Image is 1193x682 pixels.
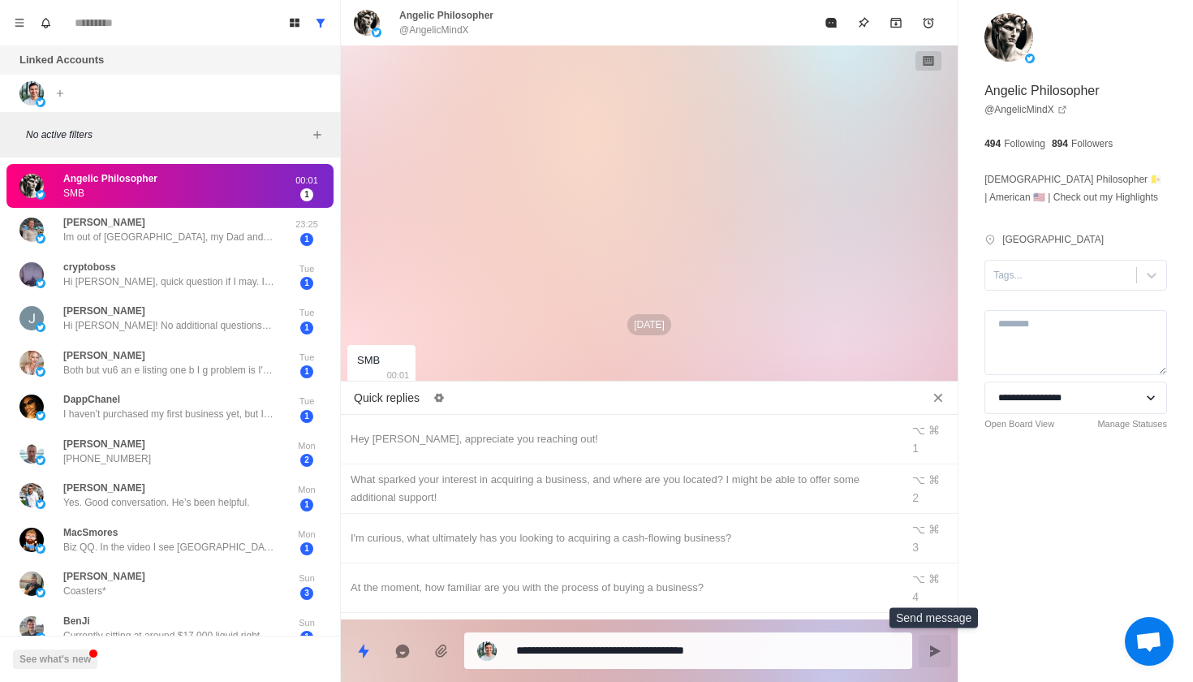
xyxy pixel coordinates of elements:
[386,635,419,667] button: Reply with AI
[912,570,948,606] div: ⌥ ⌘ 4
[63,348,145,363] p: [PERSON_NAME]
[354,10,380,36] img: picture
[399,8,493,23] p: Angelic Philosopher
[282,10,308,36] button: Board View
[63,407,274,421] p: I haven’t purchased my first business yet, but I’ve been actively laying the groundwork. I’ve rev...
[36,455,45,465] img: picture
[387,366,410,384] p: 00:01
[351,529,891,547] div: I'm curious, what ultimately has you looking to acquiring a cash-flowing business?
[308,125,327,145] button: Add filters
[847,6,880,39] button: Pin
[36,588,45,598] img: picture
[984,417,1054,431] a: Open Board View
[19,528,44,552] img: picture
[984,136,1001,151] p: 494
[300,410,313,423] span: 1
[425,635,458,667] button: Add media
[63,569,145,584] p: [PERSON_NAME]
[19,306,44,330] img: picture
[63,318,274,333] p: Hi [PERSON_NAME]! No additional questions at this point. I did sign up for your website that show...
[815,6,847,39] button: Mark as read
[477,641,497,661] img: picture
[63,171,157,186] p: Angelic Philosopher
[286,572,327,585] p: Sun
[63,274,274,289] p: Hi [PERSON_NAME], quick question if I may. If one does not inject any of one’s own funds in a 100...
[300,188,313,201] span: 1
[63,215,145,230] p: [PERSON_NAME]
[36,278,45,288] img: picture
[351,471,891,507] div: What sparked your interest in acquiring a business, and where are you located? I might be able to...
[63,392,120,407] p: DappChanel
[286,262,327,276] p: Tue
[399,23,469,37] p: @AngelicMindX
[36,367,45,377] img: picture
[627,314,671,335] p: [DATE]
[32,10,58,36] button: Notifications
[984,170,1167,206] p: [DEMOGRAPHIC_DATA] Philosopher 🇻🇦 | American 🇺🇸 | Check out my Highlights
[36,322,45,332] img: picture
[63,614,90,628] p: BenJi
[36,411,45,421] img: picture
[19,174,44,198] img: picture
[63,525,118,540] p: MacSmores
[63,230,274,244] p: Im out of [GEOGRAPHIC_DATA], my Dad and I are actually thinking about going in on this venture to...
[286,483,327,497] p: Mon
[1097,417,1167,431] a: Manage Statuses
[19,52,104,68] p: Linked Accounts
[1004,136,1045,151] p: Following
[372,28,381,37] img: picture
[286,174,327,188] p: 00:01
[36,190,45,200] img: picture
[63,186,84,201] p: SMB
[63,363,274,378] p: Both but vu6 an e listing one b I g problem is I'm broke as In living in an rv no income no car n...
[6,10,32,36] button: Menu
[308,10,334,36] button: Show all conversations
[426,385,452,411] button: Edit quick replies
[36,632,45,642] img: picture
[984,81,1099,101] p: Angelic Philosopher
[1052,136,1068,151] p: 894
[19,572,44,596] img: picture
[286,616,327,630] p: Sun
[912,421,948,457] div: ⌥ ⌘ 1
[63,437,145,451] p: [PERSON_NAME]
[357,352,380,369] div: SMB
[300,631,313,644] span: 1
[36,544,45,554] img: picture
[354,390,420,407] p: Quick replies
[300,454,313,467] span: 2
[50,84,70,103] button: Add account
[19,395,44,419] img: picture
[26,127,308,142] p: No active filters
[63,584,106,598] p: Coasters*
[19,616,44,641] img: picture
[63,628,274,643] p: Currently sitting at around $17,000 liquid right now. When looking for businesses what are some o...
[347,635,380,667] button: Quick replies
[912,520,948,556] div: ⌥ ⌘ 3
[286,351,327,365] p: Tue
[63,304,145,318] p: [PERSON_NAME]
[63,451,151,466] p: [PHONE_NUMBER]
[300,587,313,600] span: 3
[1125,617,1174,666] div: Open chat
[63,540,274,555] p: Biz QQ. In the video I see [GEOGRAPHIC_DATA]. I ask because I was curious if the business you fou...
[286,395,327,408] p: Tue
[19,351,44,375] img: picture
[919,635,951,667] button: Send message
[36,97,45,107] img: picture
[19,483,44,507] img: picture
[300,499,313,511] span: 1
[1002,232,1104,247] p: [GEOGRAPHIC_DATA]
[880,6,912,39] button: Archive
[36,234,45,244] img: picture
[984,102,1067,117] a: @AngelicMindX
[300,542,313,555] span: 1
[1025,54,1035,63] img: picture
[300,233,313,246] span: 1
[286,528,327,542] p: Mon
[351,579,891,597] div: At the moment, how familiar are you with the process of buying a business?
[63,260,116,274] p: cryptoboss
[19,81,44,106] img: picture
[36,499,45,509] img: picture
[63,495,250,510] p: Yes. Good conversation. He’s been helpful.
